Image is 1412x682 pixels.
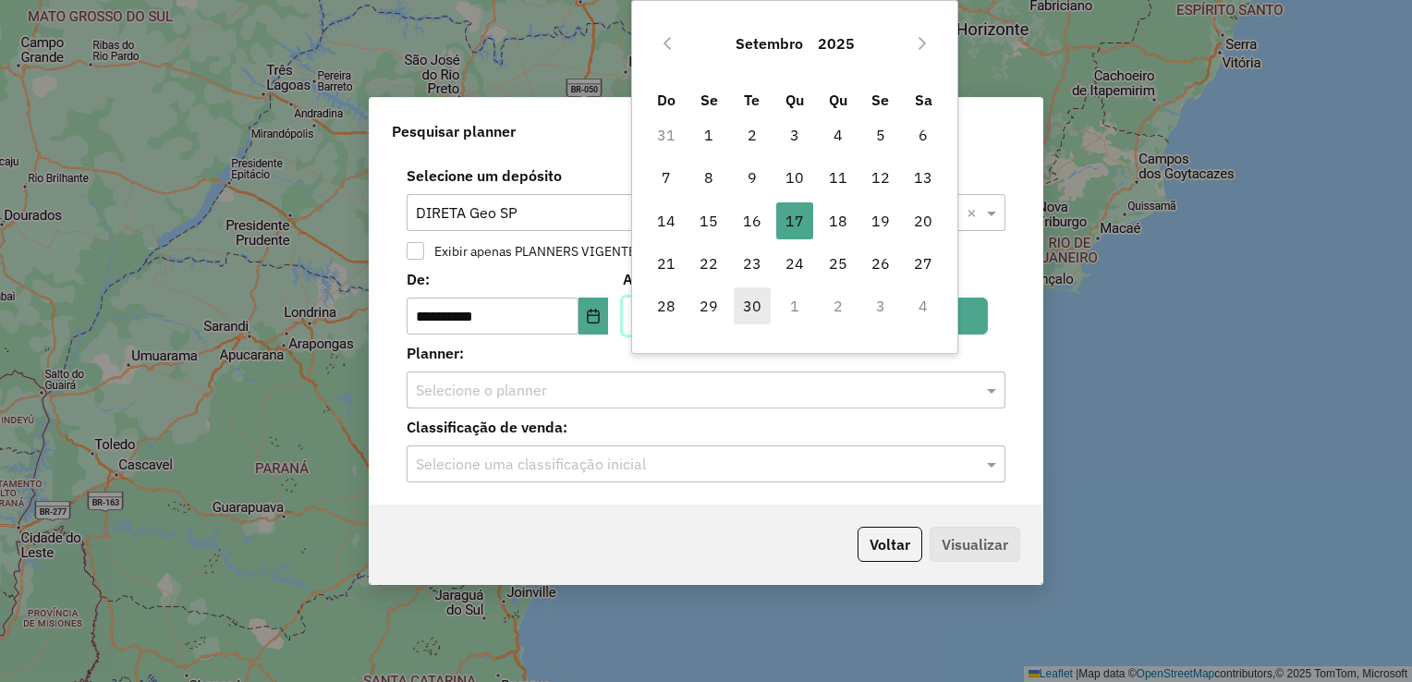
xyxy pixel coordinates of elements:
[820,202,857,239] span: 18
[773,285,816,327] td: 1
[862,159,899,196] span: 12
[902,285,944,327] td: 4
[859,114,902,156] td: 5
[688,242,730,285] td: 22
[859,156,902,199] td: 12
[862,116,899,153] span: 5
[816,285,858,327] td: 2
[645,200,688,242] td: 14
[871,91,889,109] span: Se
[734,116,771,153] span: 2
[690,287,727,324] span: 29
[648,159,685,196] span: 7
[690,116,727,153] span: 1
[688,114,730,156] td: 1
[858,527,922,562] button: Voltar
[859,285,902,327] td: 3
[578,298,608,335] button: Choose Date
[773,200,816,242] td: 17
[645,114,688,156] td: 31
[829,91,847,109] span: Qu
[902,156,944,199] td: 13
[776,116,813,153] span: 3
[734,159,771,196] span: 9
[688,156,730,199] td: 8
[902,114,944,156] td: 6
[728,21,810,66] button: Choose Month
[407,268,608,290] label: De:
[859,200,902,242] td: 19
[396,342,1016,364] label: Planner:
[731,242,773,285] td: 23
[816,242,858,285] td: 25
[816,200,858,242] td: 18
[905,116,942,153] span: 6
[690,159,727,196] span: 8
[820,116,857,153] span: 4
[688,200,730,242] td: 15
[734,245,771,282] span: 23
[773,156,816,199] td: 10
[744,91,760,109] span: Te
[967,201,982,224] span: Clear all
[905,202,942,239] span: 20
[700,91,718,109] span: Se
[396,164,1016,187] label: Selecione um depósito
[734,287,771,324] span: 30
[690,202,727,239] span: 15
[773,242,816,285] td: 24
[645,285,688,327] td: 28
[905,159,942,196] span: 13
[907,29,937,58] button: Next Month
[902,242,944,285] td: 27
[688,285,730,327] td: 29
[905,245,942,282] span: 27
[652,29,682,58] button: Previous Month
[773,114,816,156] td: 3
[816,114,858,156] td: 4
[645,242,688,285] td: 21
[396,416,1016,438] label: Classificação de venda:
[648,245,685,282] span: 21
[645,156,688,199] td: 7
[648,287,685,324] span: 28
[862,202,899,239] span: 19
[776,245,813,282] span: 24
[648,202,685,239] span: 14
[902,200,944,242] td: 20
[731,200,773,242] td: 16
[657,91,676,109] span: Do
[820,245,857,282] span: 25
[859,242,902,285] td: 26
[816,156,858,199] td: 11
[425,245,643,258] label: Exibir apenas PLANNERS VIGENTES
[392,120,516,142] span: Pesquisar planner
[820,159,857,196] span: 11
[731,285,773,327] td: 30
[862,245,899,282] span: 26
[915,91,932,109] span: Sa
[731,156,773,199] td: 9
[734,202,771,239] span: 16
[731,114,773,156] td: 2
[690,245,727,282] span: 22
[623,268,824,290] label: Até:
[776,159,813,196] span: 10
[785,91,804,109] span: Qu
[776,202,813,239] span: 17
[810,21,862,66] button: Choose Year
